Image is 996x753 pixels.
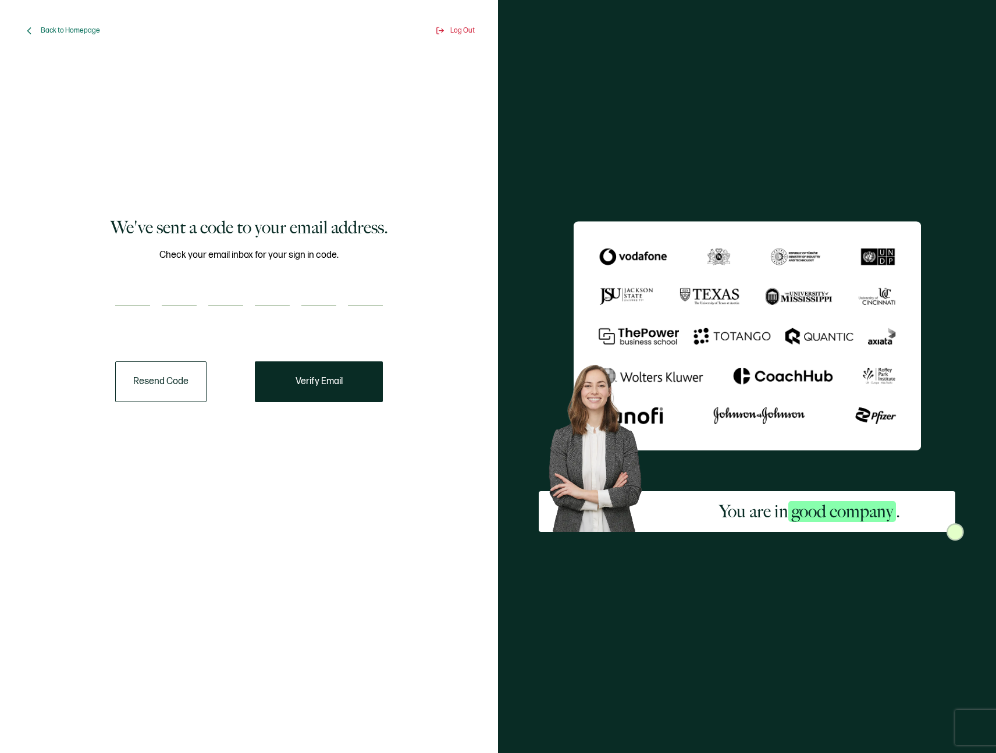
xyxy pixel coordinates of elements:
span: Verify Email [296,377,343,386]
img: Sertifier We've sent a code to your email address. [574,221,921,450]
h2: You are in . [719,500,900,523]
img: Sertifier Signup - You are in <span class="strong-h">good company</span>. Hero [539,356,664,532]
span: good company [788,501,896,522]
button: Resend Code [115,361,207,402]
span: Back to Homepage [41,26,100,35]
img: Sertifier Signup [947,523,964,541]
h1: We've sent a code to your email address. [111,216,388,239]
span: Log Out [450,26,475,35]
button: Verify Email [255,361,383,402]
span: Check your email inbox for your sign in code. [159,248,339,262]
